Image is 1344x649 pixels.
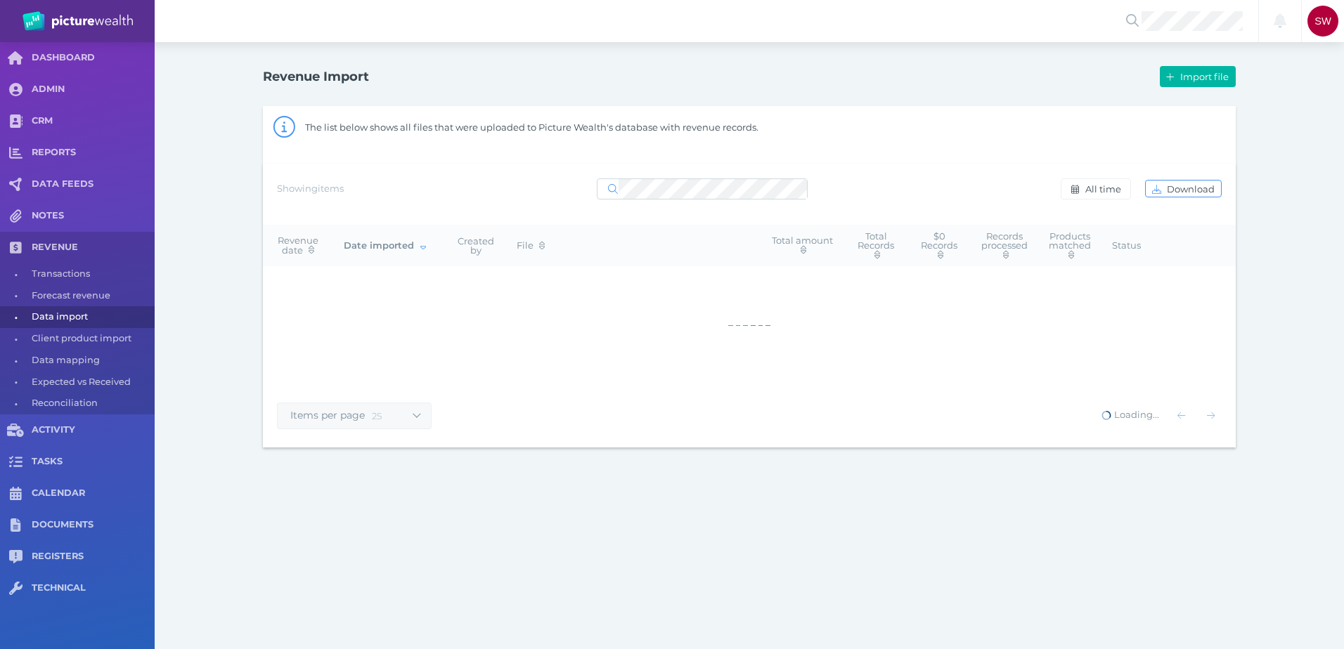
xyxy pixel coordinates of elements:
button: Download [1145,180,1222,197]
span: SW [1314,15,1331,27]
span: REPORTS [32,147,155,159]
span: Total Records [858,230,894,260]
span: DATA FEEDS [32,178,155,190]
span: Data import [32,306,150,328]
span: REVENUE [32,242,155,254]
span: Date imported [344,240,426,251]
span: Showing items [277,183,344,194]
span: Reconciliation [32,393,150,414]
h1: Revenue Import [263,69,369,84]
span: Records processed [981,230,1028,260]
th: Status [1101,225,1151,266]
img: PW [22,11,133,31]
th: Created by [446,225,506,266]
span: Download [1164,183,1221,195]
span: Expected vs Received [32,372,150,393]
span: Items per page [278,409,372,421]
span: ACTIVITY [32,424,155,436]
span: Loading... [1101,409,1159,420]
span: NOTES [32,210,155,222]
span: TECHNICAL [32,582,155,594]
span: File [517,240,545,251]
span: Client product import [32,328,150,350]
span: DASHBOARD [32,52,155,64]
span: Total amount [772,235,833,255]
span: Revenue date [278,235,318,255]
span: $0 Records [921,230,957,260]
button: Import file [1160,66,1236,87]
span: Data mapping [32,350,150,372]
span: The list below shows all files that were uploaded to Picture Wealth's database with revenue records. [305,122,758,133]
span: Import file [1177,71,1235,82]
button: Show previous page [1171,405,1192,426]
span: REGISTERS [32,551,155,563]
span: CRM [32,115,155,127]
span: ADMIN [32,84,155,96]
span: Products matched [1049,230,1091,260]
span: All time [1082,183,1127,195]
span: CALENDAR [32,487,155,499]
button: All time [1061,178,1131,199]
div: Scott Whiting [1307,6,1338,37]
span: TASKS [32,456,155,468]
span: DOCUMENTS [32,519,155,531]
span: Transactions [32,263,150,285]
span: Forecast revenue [32,285,150,307]
button: Show next page [1201,405,1222,426]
